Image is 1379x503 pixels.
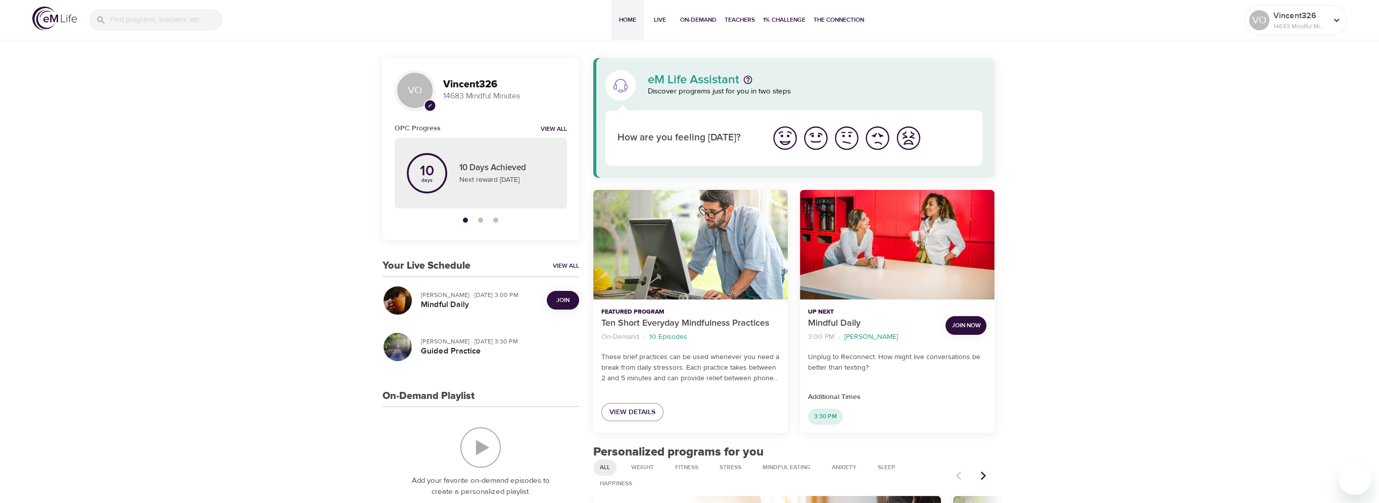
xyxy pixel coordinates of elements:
p: Mindful Daily [808,317,937,330]
div: VO [1249,10,1269,30]
img: ok [833,124,861,152]
a: View all notifications [541,125,567,134]
p: [PERSON_NAME] · [DATE] 3:00 PM [421,290,539,299]
span: Happiness [594,479,638,488]
p: How are you feeling [DATE]? [617,131,757,145]
img: bad [864,124,891,152]
p: 10 Episodes [649,332,687,342]
h5: Guided Practice [421,346,571,357]
span: Home [615,15,640,25]
span: On-Demand [680,15,717,25]
button: I'm feeling good [800,123,831,154]
a: View All [553,262,579,270]
h5: Mindful Daily [421,299,539,310]
nav: breadcrumb [808,330,937,344]
p: On-Demand [601,332,639,342]
span: Fitness [669,463,704,472]
div: Stress [713,460,748,476]
p: 14683 Mindful Minutes [443,90,567,102]
input: Find programs, teachers, etc... [110,9,222,31]
h3: Vincent326 [443,79,567,90]
span: Mindful Eating [756,463,817,472]
h2: Personalized programs for you [593,445,995,460]
p: These brief practices can be used whenever you need a break from daily stressors. Each practice t... [601,352,780,384]
span: Anxiety [826,463,863,472]
span: 1% Challenge [763,15,805,25]
button: Ten Short Everyday Mindfulness Practices [593,190,788,299]
span: Join Now [952,320,980,331]
p: 3:00 PM [808,332,834,342]
img: good [802,124,830,152]
p: 14683 Mindful Minutes [1273,22,1327,31]
button: I'm feeling bad [862,123,893,154]
img: logo [32,7,77,30]
a: View Details [601,403,663,422]
span: Stress [714,463,747,472]
span: 3:30 PM [808,412,843,421]
span: Weight [625,463,660,472]
span: Join [556,295,569,306]
img: great [771,124,799,152]
p: 10 Days Achieved [459,162,555,175]
button: I'm feeling great [770,123,800,154]
div: Mindful Eating [756,460,817,476]
button: Next items [972,465,994,487]
p: Add your favorite on-demand episodes to create a personalized playlist. [403,475,559,498]
h3: Your Live Schedule [383,260,470,272]
li: · [643,330,645,344]
button: I'm feeling ok [831,123,862,154]
div: All [593,460,616,476]
p: [PERSON_NAME] · [DATE] 3:30 PM [421,337,571,346]
div: Happiness [593,476,639,492]
div: 3:30 PM [808,409,843,425]
div: Anxiety [825,460,863,476]
h3: On-Demand Playlist [383,390,474,402]
span: Live [648,15,672,25]
p: days [420,178,434,182]
p: Vincent326 [1273,10,1327,22]
nav: breadcrumb [601,330,780,344]
p: Discover programs just for you in two steps [648,86,983,97]
button: Mindful Daily [800,190,994,299]
div: Weight [625,460,660,476]
p: Unplug to Reconnect: How might live conversations be better than texting? [808,352,986,373]
span: Teachers [725,15,755,25]
p: 10 [420,164,434,178]
span: All [594,463,616,472]
div: VO [395,70,435,111]
button: I'm feeling worst [893,123,924,154]
h6: OPC Progress [395,123,441,134]
span: Sleep [872,463,901,472]
iframe: Button to launch messaging window [1339,463,1371,495]
button: Join [547,291,579,310]
button: Join Now [945,316,986,335]
p: Featured Program [601,308,780,317]
span: The Connection [814,15,864,25]
p: Up Next [808,308,937,317]
p: eM Life Assistant [648,74,739,86]
div: Sleep [871,460,902,476]
div: Fitness [669,460,705,476]
p: Ten Short Everyday Mindfulness Practices [601,317,780,330]
span: View Details [609,406,655,419]
li: · [838,330,840,344]
img: On-Demand Playlist [460,427,501,468]
p: [PERSON_NAME] [844,332,898,342]
p: Additional Times [808,392,986,403]
img: worst [894,124,922,152]
img: eM Life Assistant [612,77,629,93]
p: Next reward [DATE] [459,175,555,185]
